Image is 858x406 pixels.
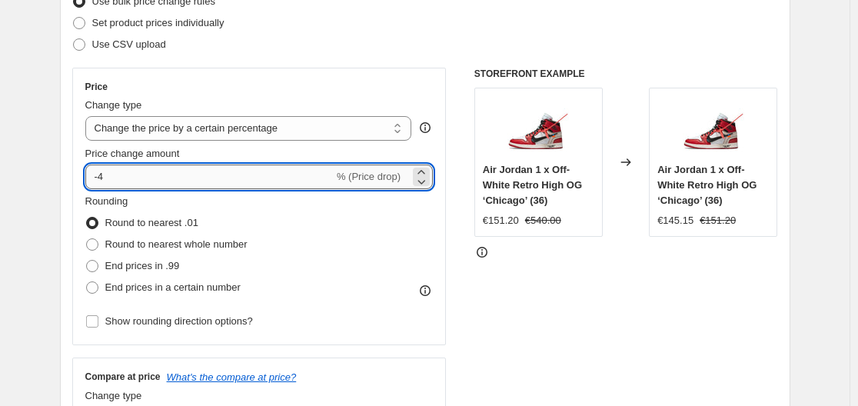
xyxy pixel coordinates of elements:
[85,148,180,159] span: Price change amount
[483,213,519,228] div: €151.20
[657,213,693,228] div: €145.15
[417,120,433,135] div: help
[337,171,401,182] span: % (Price drop)
[683,96,744,158] img: main-square_e9c2986b-fb74-4be5-b058-aec6bddbd9f1-2_80x.jpg
[105,217,198,228] span: Round to nearest .01
[657,164,757,206] span: Air Jordan 1 x Off-White Retro High OG ‘Chicago’ (36)
[525,213,561,228] strike: €540.00
[85,195,128,207] span: Rounding
[85,371,161,383] h3: Compare at price
[507,96,569,158] img: main-square_e9c2986b-fb74-4be5-b058-aec6bddbd9f1-2_80x.jpg
[85,81,108,93] h3: Price
[92,17,224,28] span: Set product prices individually
[700,213,736,228] strike: €151.20
[105,260,180,271] span: End prices in .99
[105,281,241,293] span: End prices in a certain number
[85,165,334,189] input: -15
[474,68,778,80] h6: STOREFRONT EXAMPLE
[105,238,248,250] span: Round to nearest whole number
[92,38,166,50] span: Use CSV upload
[85,390,142,401] span: Change type
[483,164,582,206] span: Air Jordan 1 x Off-White Retro High OG ‘Chicago’ (36)
[105,315,253,327] span: Show rounding direction options?
[85,99,142,111] span: Change type
[167,371,297,383] button: What's the compare at price?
